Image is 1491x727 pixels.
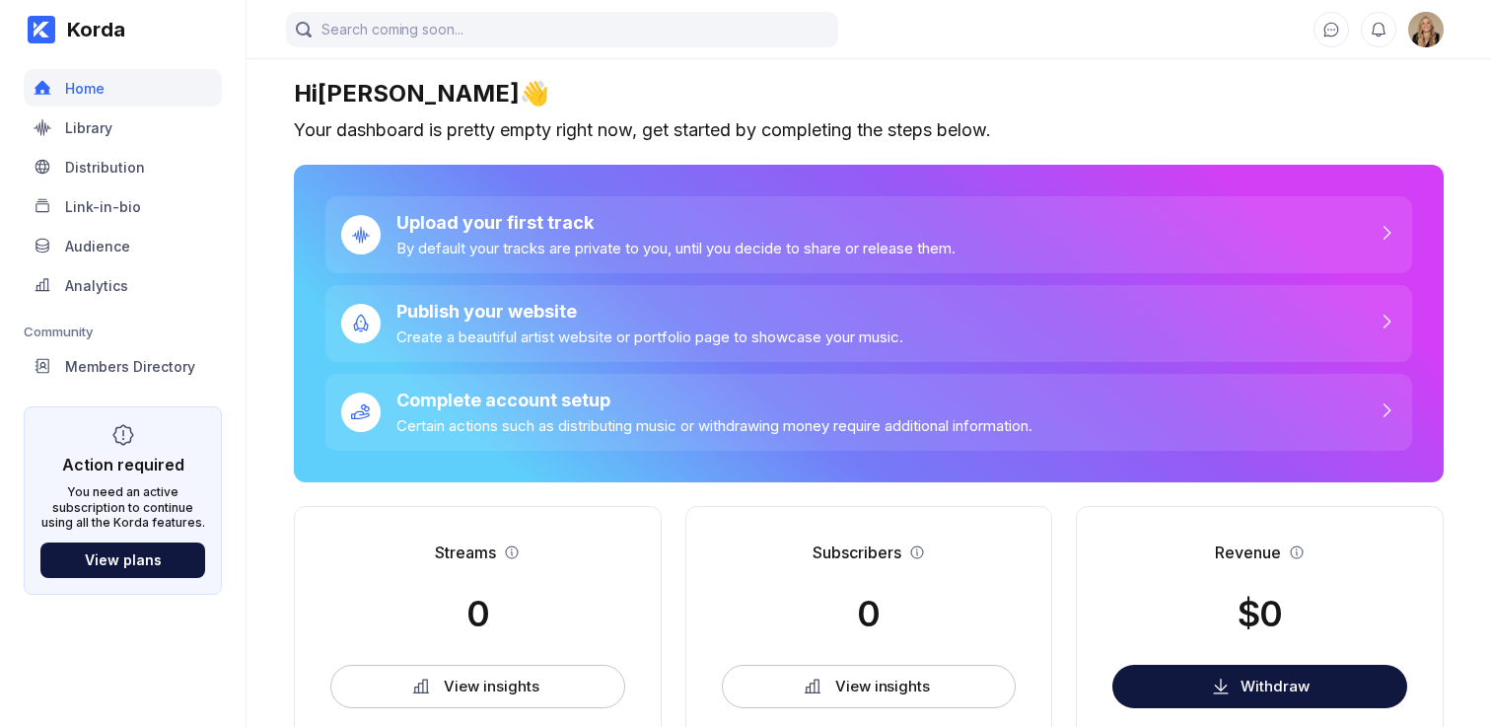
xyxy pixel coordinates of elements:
img: 160x160 [1408,12,1444,47]
div: 0 [466,592,489,635]
div: By default your tracks are private to you, until you decide to share or release them. [396,239,956,257]
div: Link-in-bio [65,198,141,215]
button: View insights [330,665,625,708]
a: Upload your first trackBy default your tracks are private to you, until you decide to share or re... [325,196,1412,273]
button: Withdraw [1112,665,1407,708]
div: Certain actions such as distributing music or withdrawing money require additional information. [396,416,1032,435]
a: Library [24,109,222,148]
div: Streams [435,543,496,562]
div: Upload your first track [396,212,956,233]
div: Members Directory [65,358,195,375]
div: Korda [55,18,125,41]
a: Analytics [24,266,222,306]
div: Alina Verbenchuk [1408,12,1444,47]
div: Analytics [65,277,128,294]
a: Publish your websiteCreate a beautiful artist website or portfolio page to showcase your music. [325,285,1412,362]
div: You need an active subscription to continue using all the Korda features. [40,484,205,531]
a: Home [24,69,222,109]
div: Your dashboard is pretty empty right now, get started by completing the steps below. [294,119,1444,141]
a: Link-in-bio [24,187,222,227]
a: Distribution [24,148,222,187]
div: View plans [85,551,162,568]
div: Action required [62,455,184,474]
div: View insights [835,677,930,696]
input: Search coming soon... [286,12,838,47]
div: Withdraw [1241,677,1310,695]
a: Members Directory [24,347,222,387]
div: Distribution [65,159,145,176]
div: Publish your website [396,301,903,322]
button: View insights [722,665,1017,708]
div: Subscribers [813,543,901,562]
div: View insights [444,677,538,696]
div: Home [65,80,105,97]
div: 0 [857,592,880,635]
div: Hi [PERSON_NAME] 👋 [294,79,1444,108]
button: View plans [40,543,205,578]
div: Community [24,324,222,339]
div: Complete account setup [396,390,1032,410]
div: Create a beautiful artist website or portfolio page to showcase your music. [396,327,903,346]
a: Complete account setupCertain actions such as distributing music or withdrawing money require add... [325,374,1412,451]
div: Library [65,119,112,136]
div: $0 [1238,592,1282,635]
div: Revenue [1215,543,1281,562]
a: Audience [24,227,222,266]
div: Audience [65,238,130,254]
